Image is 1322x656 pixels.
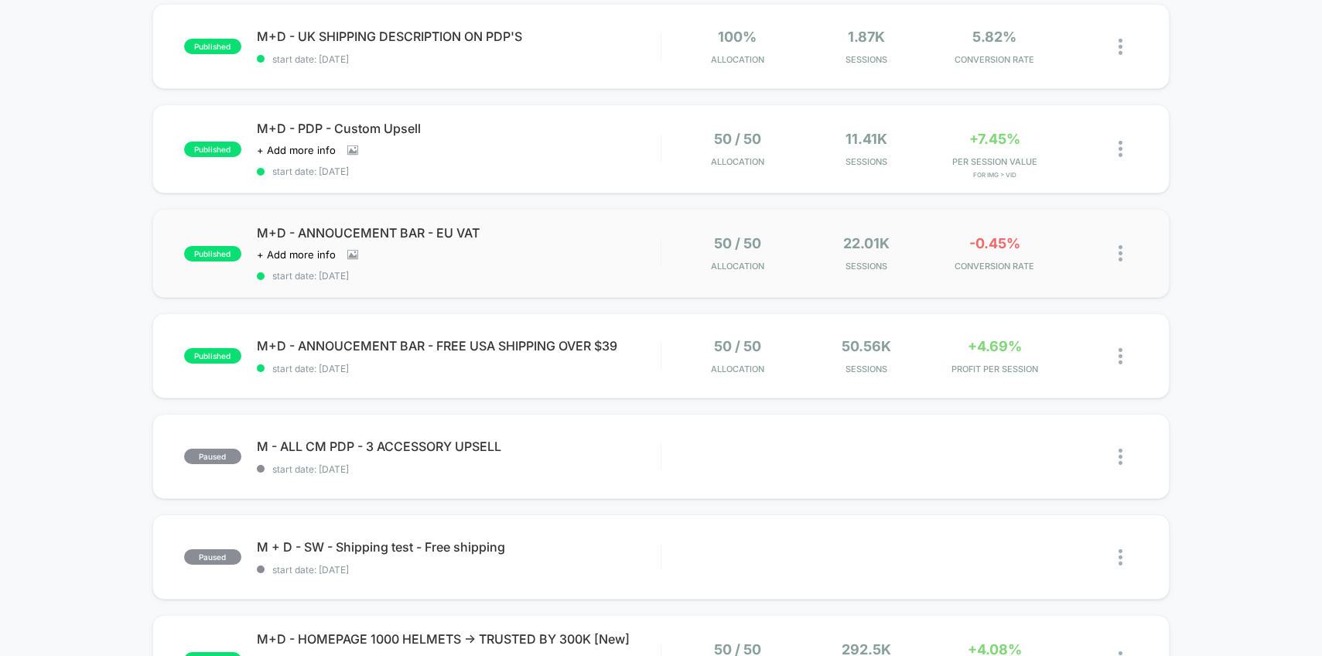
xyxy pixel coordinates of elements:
span: CONVERSION RATE [934,261,1055,272]
img: close [1119,348,1122,364]
span: 1.87k [848,29,885,45]
span: 50 / 50 [714,131,761,147]
span: +4.69% [968,338,1022,354]
span: start date: [DATE] [257,53,661,65]
span: CONVERSION RATE [934,54,1055,65]
span: start date: [DATE] [257,270,661,282]
img: close [1119,39,1122,55]
span: start date: [DATE] [257,166,661,177]
span: M+D - UK SHIPPING DESCRIPTION ON PDP'S [257,29,661,44]
span: M+D - PDP - Custom Upsell [257,121,661,136]
span: -0.45% [969,235,1020,251]
span: PER SESSION VALUE [934,156,1055,167]
span: 100% [718,29,757,45]
span: PROFIT PER SESSION [934,364,1055,374]
span: 5.82% [972,29,1016,45]
span: + Add more info [257,144,336,156]
span: 22.01k [843,235,890,251]
span: Sessions [805,156,926,167]
span: start date: [DATE] [257,463,661,475]
span: Sessions [805,261,926,272]
span: start date: [DATE] [257,564,661,576]
span: Allocation [711,261,764,272]
span: Sessions [805,54,926,65]
span: 50 / 50 [714,338,761,354]
span: M + D - SW - Shipping test - Free shipping [257,539,661,555]
img: close [1119,549,1122,565]
span: published [184,246,241,261]
span: published [184,39,241,54]
span: + Add more info [257,248,336,261]
span: Allocation [711,156,764,167]
span: M+D - ANNOUCEMENT BAR - EU VAT [257,225,661,241]
span: 11.41k [845,131,887,147]
span: Allocation [711,54,764,65]
span: paused [184,549,241,565]
span: M+D - ANNOUCEMENT BAR - FREE USA SHIPPING OVER $39 [257,338,661,354]
img: close [1119,245,1122,261]
span: Allocation [711,364,764,374]
span: published [184,142,241,157]
span: for Img > vid [934,171,1055,179]
img: close [1119,141,1122,157]
span: M - ALL CM PDP - 3 ACCESSORY UPSELL [257,439,661,454]
span: M+D - HOMEPAGE 1000 HELMETS -> TRUSTED BY 300K [New] [257,631,661,647]
img: close [1119,449,1122,465]
span: published [184,348,241,364]
span: 50 / 50 [714,235,761,251]
span: start date: [DATE] [257,363,661,374]
span: paused [184,449,241,464]
span: +7.45% [969,131,1020,147]
span: 50.56k [842,338,891,354]
span: Sessions [805,364,926,374]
